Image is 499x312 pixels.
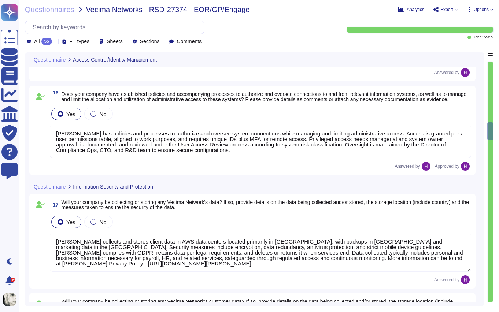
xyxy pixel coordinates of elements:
[50,301,59,307] span: 18
[434,278,459,282] span: Answered by
[398,7,424,12] button: Analytics
[62,298,453,309] span: Will your company be collecting or storing any Vecima Network's customer data? If so, provide det...
[62,91,467,102] span: Does your company have established policies and accompanying processes to authorize and oversee c...
[99,219,106,225] span: No
[461,68,470,77] img: user
[99,111,106,117] span: No
[73,184,153,189] span: Information Security and Protection
[395,164,420,168] span: Answered by
[25,6,74,13] span: Questionnaires
[50,125,471,158] textarea: [PERSON_NAME] has policies and processes to authorize and oversee system connections while managi...
[29,21,204,34] input: Search by keywords
[422,162,430,171] img: user
[440,7,453,12] span: Export
[34,39,40,44] span: All
[11,278,15,282] div: 9+
[86,6,250,13] span: Vecima Networks - RSD-27374 - EOR/GP/Engage
[474,7,489,12] span: Options
[1,291,21,308] button: user
[407,7,424,12] span: Analytics
[484,36,493,39] span: 55 / 55
[50,202,59,207] span: 17
[140,39,160,44] span: Sections
[73,57,157,62] span: Access Control/Identity Management
[41,38,52,45] div: 55
[461,162,470,171] img: user
[34,57,66,62] span: Questionnaire
[473,36,483,39] span: Done:
[34,184,66,189] span: Questionnaire
[66,219,75,225] span: Yes
[107,39,123,44] span: Sheets
[50,90,59,95] span: 16
[434,70,459,75] span: Answered by
[3,293,16,306] img: user
[177,39,202,44] span: Comments
[69,39,89,44] span: Fill types
[435,164,459,168] span: Approved by
[50,233,471,272] textarea: [PERSON_NAME] collects and stores client data in AWS data centers located primarily in [GEOGRAPHI...
[461,275,470,284] img: user
[66,111,75,117] span: Yes
[62,199,469,210] span: Will your company be collecting or storing any Vecima Network's data? If so, provide details on t...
